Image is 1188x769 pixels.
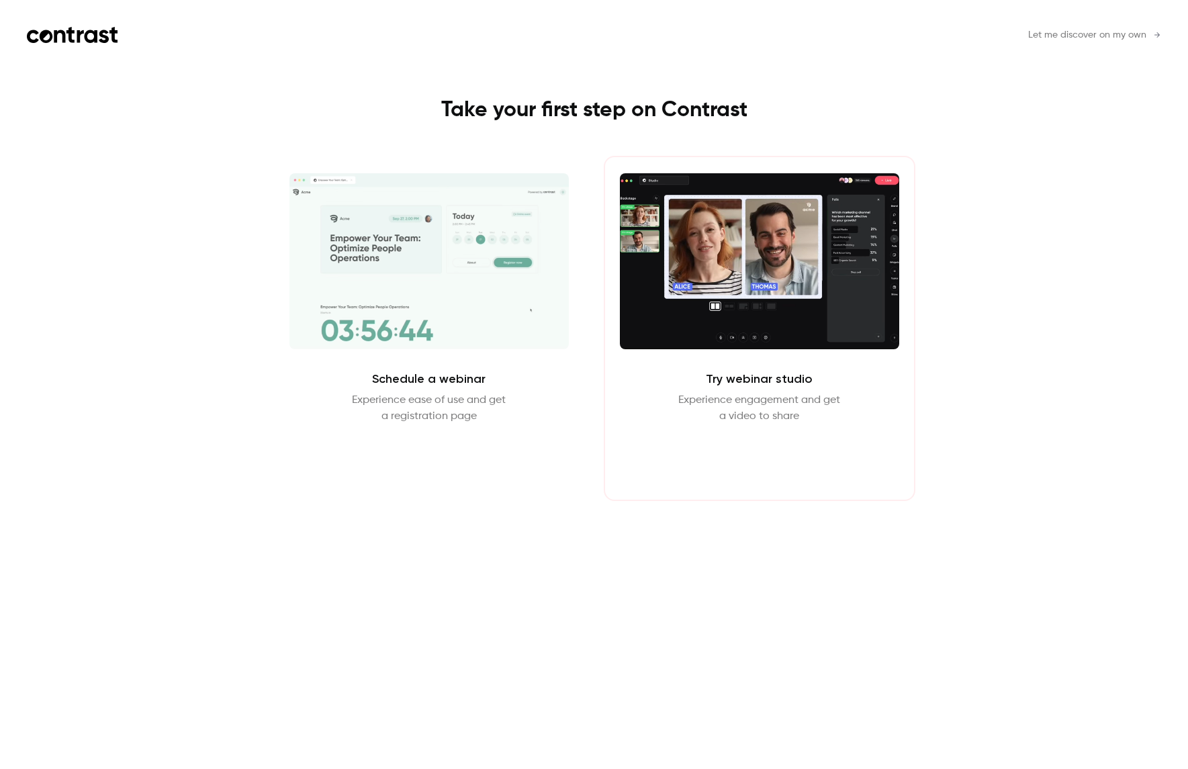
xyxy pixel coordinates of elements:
h2: Schedule a webinar [372,371,486,387]
h2: Try webinar studio [706,371,813,387]
h1: Take your first step on Contrast [246,97,942,124]
p: Experience ease of use and get a registration page [352,392,506,424]
p: Experience engagement and get a video to share [678,392,840,424]
button: Enter Studio [716,441,803,473]
span: Let me discover on my own [1028,28,1146,42]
